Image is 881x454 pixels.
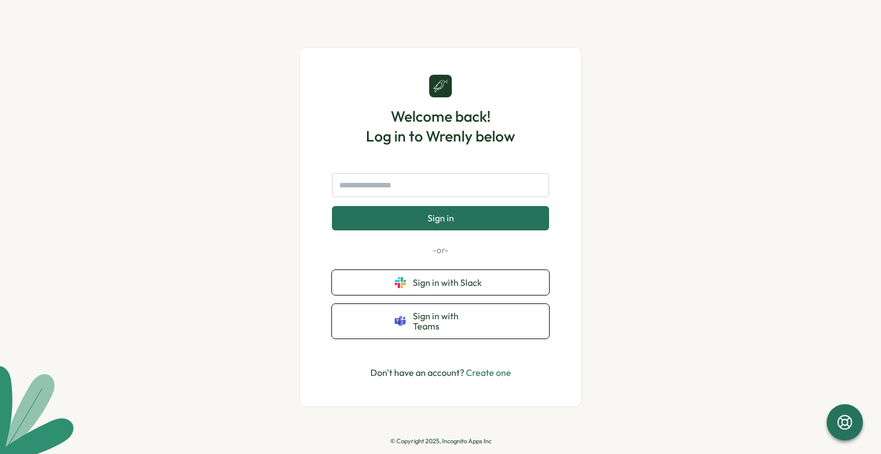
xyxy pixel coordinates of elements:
[370,366,511,380] p: Don't have an account?
[366,106,515,146] h1: Welcome back! Log in to Wrenly below
[390,438,491,445] p: © Copyright 2025, Incognito Apps Inc
[413,311,486,332] span: Sign in with Teams
[466,367,511,378] a: Create one
[332,304,549,339] button: Sign in with Teams
[332,206,549,230] button: Sign in
[413,277,486,288] span: Sign in with Slack
[332,270,549,295] button: Sign in with Slack
[427,213,454,223] span: Sign in
[332,244,549,256] p: -or-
